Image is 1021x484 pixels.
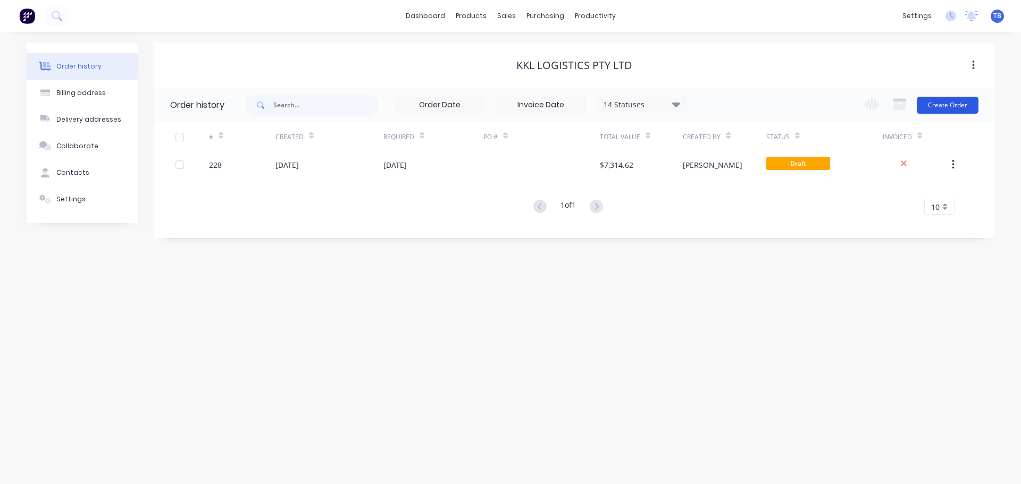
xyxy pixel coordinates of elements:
[27,159,138,186] button: Contacts
[383,132,414,142] div: Required
[993,11,1001,21] span: TB
[400,8,450,24] a: dashboard
[27,80,138,106] button: Billing address
[483,132,498,142] div: PO #
[516,59,632,72] div: KKL Logistics Pty Ltd
[683,122,766,151] div: Created By
[56,194,86,204] div: Settings
[766,122,883,151] div: Status
[597,99,687,111] div: 14 Statuses
[27,186,138,213] button: Settings
[600,159,633,171] div: $7,314.62
[209,122,275,151] div: #
[170,99,224,112] div: Order history
[450,8,492,24] div: products
[600,132,640,142] div: Total Value
[383,122,483,151] div: Required
[275,122,383,151] div: Created
[27,53,138,80] button: Order history
[483,122,600,151] div: PO #
[931,201,940,213] span: 10
[209,132,213,142] div: #
[492,8,521,24] div: sales
[56,62,102,71] div: Order history
[395,97,484,113] input: Order Date
[766,132,790,142] div: Status
[883,122,949,151] div: Invoiced
[56,115,121,124] div: Delivery addresses
[56,88,106,98] div: Billing address
[570,8,621,24] div: productivity
[683,159,742,171] div: [PERSON_NAME]
[897,8,937,24] div: settings
[273,95,379,116] input: Search...
[56,141,98,151] div: Collaborate
[766,157,830,170] span: Draft
[27,106,138,133] button: Delivery addresses
[275,159,299,171] div: [DATE]
[521,8,570,24] div: purchasing
[275,132,304,142] div: Created
[683,132,721,142] div: Created By
[883,132,912,142] div: Invoiced
[560,199,576,215] div: 1 of 1
[27,133,138,159] button: Collaborate
[19,8,35,24] img: Factory
[600,122,683,151] div: Total Value
[496,97,585,113] input: Invoice Date
[383,159,407,171] div: [DATE]
[56,168,89,177] div: Contacts
[917,97,978,114] button: Create Order
[209,159,222,171] div: 228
